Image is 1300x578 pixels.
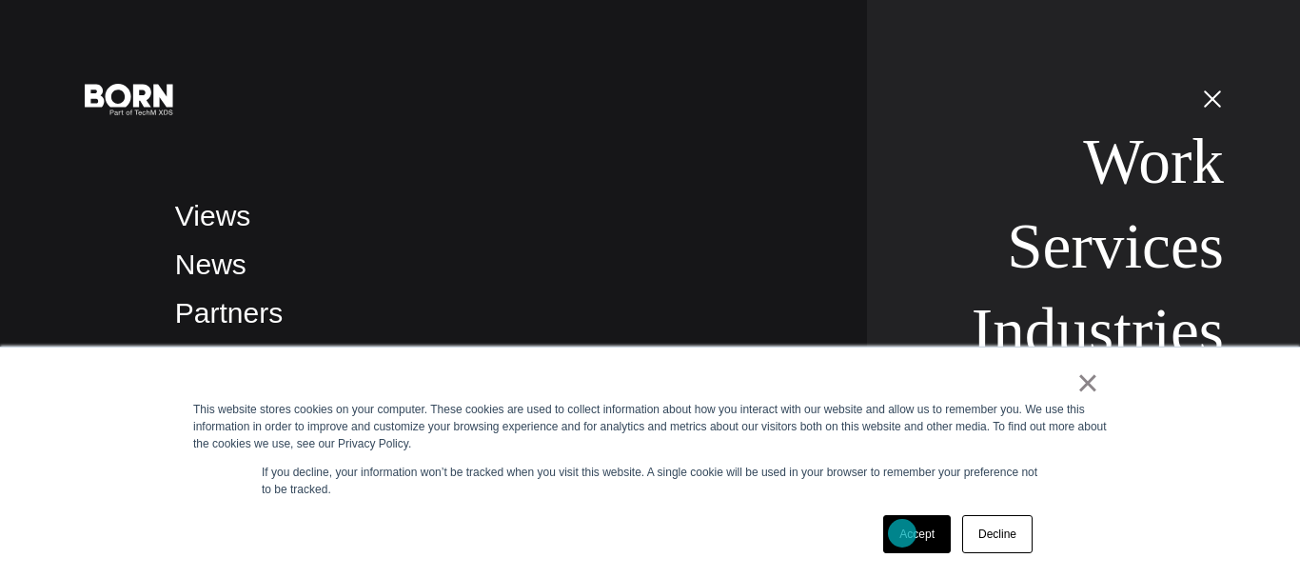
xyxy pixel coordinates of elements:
a: Views [175,200,250,231]
p: If you decline, your information won’t be tracked when you visit this website. A single cookie wi... [262,464,1038,498]
button: Open [1190,78,1235,118]
a: Decline [962,515,1033,553]
a: Industries [972,295,1224,367]
a: × [1076,374,1099,391]
div: This website stores cookies on your computer. These cookies are used to collect information about... [193,401,1107,452]
a: Accept [883,515,951,553]
a: Contact [175,345,273,376]
a: Services [1007,210,1224,282]
a: Work [1083,126,1224,197]
a: News [175,249,246,280]
a: Partners [175,297,283,329]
